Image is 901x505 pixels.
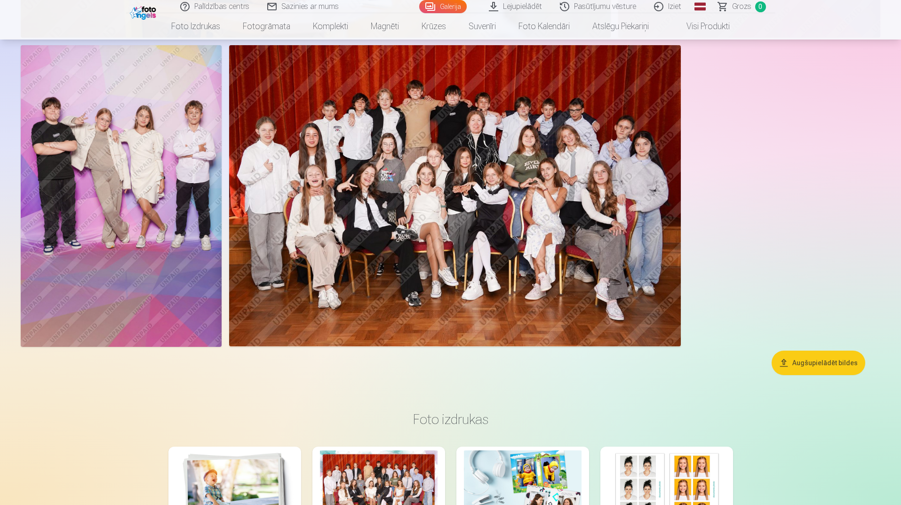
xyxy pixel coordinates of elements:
a: Foto izdrukas [160,13,231,40]
span: 0 [755,1,766,12]
a: Atslēgu piekariņi [581,13,660,40]
a: Magnēti [359,13,410,40]
span: Grozs [732,1,751,12]
a: Komplekti [302,13,359,40]
a: Visi produkti [660,13,741,40]
a: Suvenīri [457,13,507,40]
a: Foto kalendāri [507,13,581,40]
button: Augšupielādēt bildes [772,351,865,375]
h3: Foto izdrukas [176,411,726,428]
a: Fotogrāmata [231,13,302,40]
img: /fa1 [130,4,159,20]
a: Krūzes [410,13,457,40]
